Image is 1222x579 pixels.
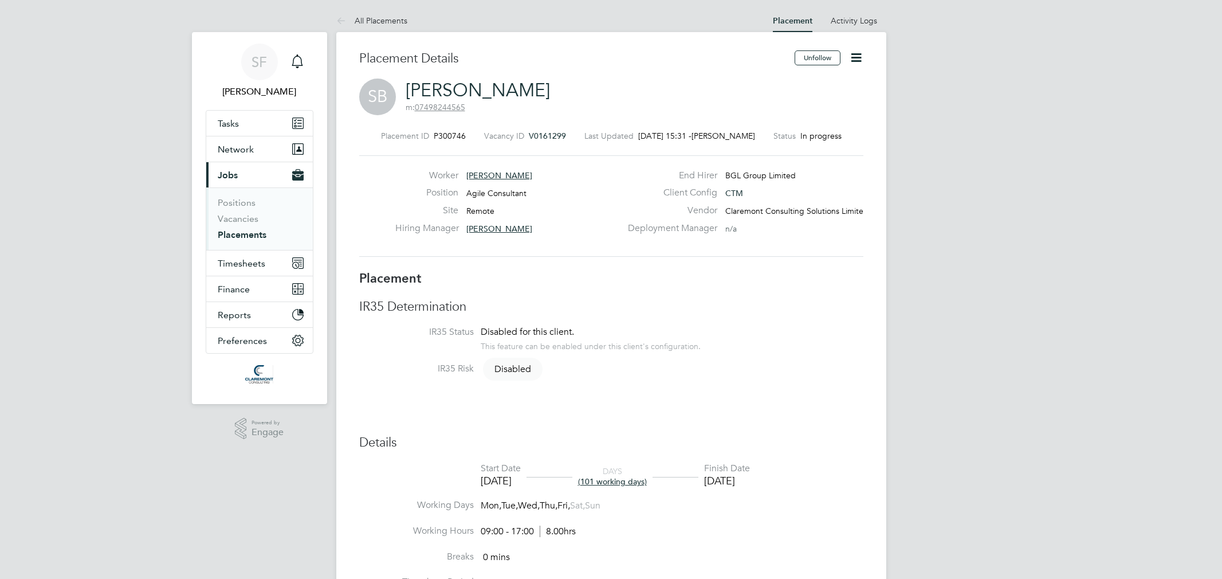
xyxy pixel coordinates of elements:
span: In progress [800,131,842,141]
span: 8.00hrs [540,526,576,537]
span: Sun [585,500,600,511]
span: Fri, [557,500,570,511]
label: Working Hours [359,525,474,537]
span: [PERSON_NAME] [691,131,755,141]
a: Activity Logs [831,15,877,26]
a: Tasks [206,111,313,136]
span: Sam Fullman [206,85,313,99]
div: This feature can be enabled under this client's configuration. [481,338,701,351]
a: Go to home page [206,365,313,384]
span: Network [218,144,254,155]
label: IR35 Risk [359,363,474,375]
a: All Placements [336,15,407,26]
div: 09:00 - 17:00 [481,526,576,538]
label: Status [773,131,796,141]
div: Jobs [206,187,313,250]
span: SB [359,79,396,115]
span: Sat, [570,500,585,511]
span: Disabled for this client. [481,326,574,338]
span: Wed, [518,500,540,511]
span: Tasks [218,118,239,129]
button: Finance [206,276,313,302]
label: End Hirer [621,170,717,182]
span: CTM [725,188,743,198]
span: m: [406,102,465,112]
a: Placement [773,16,812,26]
span: Mon, [481,500,501,511]
h3: IR35 Determination [359,299,863,315]
label: Placement ID [381,131,429,141]
span: Claremont Consulting Solutions Limited [725,206,869,216]
label: Client Config [621,187,717,199]
div: DAYS [572,466,653,487]
span: SF [252,54,267,69]
label: Last Updated [584,131,634,141]
label: Worker [395,170,458,182]
h3: Placement Details [359,50,786,67]
h3: Details [359,435,863,451]
span: 0 mins [483,551,510,563]
a: SF[PERSON_NAME] [206,44,313,99]
div: [DATE] [704,474,750,487]
span: BGL Group Limited [725,170,796,181]
div: Finish Date [704,463,750,475]
button: Unfollow [795,50,840,65]
a: Powered byEngage [235,418,284,440]
span: Reports [218,310,251,320]
button: Timesheets [206,251,313,276]
span: [PERSON_NAME] [466,170,532,181]
span: Timesheets [218,258,265,269]
div: Start Date [481,463,521,475]
b: Placement [359,271,422,286]
button: Preferences [206,328,313,353]
a: Vacancies [218,213,258,224]
label: Vacancy ID [484,131,524,141]
span: Thu, [540,500,557,511]
label: IR35 Status [359,326,474,338]
span: Engage [252,428,284,437]
label: Vendor [621,205,717,217]
label: Site [395,205,458,217]
span: Powered by [252,418,284,428]
label: Breaks [359,551,474,563]
tcxspan: Call 07498244565 via 3CX [415,102,465,112]
span: Agile Consultant [466,188,526,198]
button: Reports [206,302,313,327]
label: Working Days [359,499,474,511]
span: V0161299 [529,131,566,141]
a: Positions [218,197,256,208]
span: Preferences [218,335,267,346]
span: [PERSON_NAME] [466,224,532,234]
label: Position [395,187,458,199]
span: Finance [218,284,250,295]
span: Disabled [483,358,543,381]
span: P300746 [434,131,466,141]
span: n/a [725,224,737,234]
span: Tue, [501,500,518,511]
span: [DATE] 15:31 - [638,131,691,141]
label: Hiring Manager [395,222,458,234]
a: Placements [218,229,266,240]
div: [DATE] [481,474,521,487]
img: claremontconsulting1-logo-retina.png [245,365,273,384]
span: Remote [466,206,494,216]
label: Deployment Manager [621,222,717,234]
button: Network [206,136,313,162]
span: Jobs [218,170,238,181]
nav: Main navigation [192,32,327,404]
a: [PERSON_NAME] [406,79,550,101]
button: Jobs [206,162,313,187]
span: (101 working days) [578,476,647,487]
